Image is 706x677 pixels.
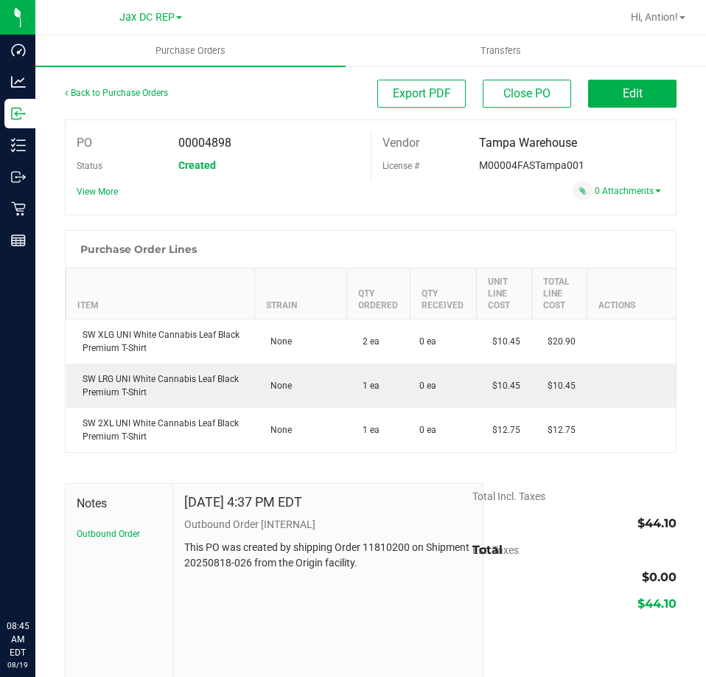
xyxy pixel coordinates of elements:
[263,336,292,347] span: None
[595,186,661,196] a: 0 Attachments
[631,11,678,23] span: Hi, Antion!
[11,170,26,184] inline-svg: Outbound
[382,132,419,154] label: Vendor
[77,527,140,541] button: Outbound Order
[637,597,677,611] span: $44.10
[11,43,26,58] inline-svg: Dashboard
[263,381,292,391] span: None
[75,417,246,443] div: SW 2XL UNI White Cannabis Leaf Black Premium T-Shirt
[119,11,175,24] span: Jax DC REP
[531,268,587,319] th: Total Line Cost
[410,268,477,319] th: Qty Received
[11,201,26,216] inline-svg: Retail
[75,372,246,399] div: SW LRG UNI White Cannabis Leaf Black Premium T-Shirt
[77,187,118,197] a: View More
[485,381,520,391] span: $10.45
[346,35,656,66] a: Transfers
[476,268,531,319] th: Unit Line Cost
[77,132,92,154] label: PO
[254,268,346,319] th: Strain
[393,86,451,100] span: Export PDF
[573,181,593,201] span: Attach a document
[419,423,436,437] span: 0 ea
[637,516,677,530] span: $44.10
[623,86,643,100] span: Edit
[11,74,26,89] inline-svg: Analytics
[184,517,472,532] p: Outbound Order [INTERNAL]
[178,136,231,150] span: 00004898
[503,86,551,100] span: Close PO
[377,80,466,108] button: Export PDF
[461,44,541,58] span: Transfers
[479,159,584,171] span: M00004FASTampa001
[355,425,380,435] span: 1 ea
[184,540,472,571] p: This PO was created by shipping Order 11810200 on Shipment 20250818-026 from the Origin facility.
[7,619,29,659] p: 08:45 AM EDT
[136,44,245,58] span: Purchase Orders
[485,336,520,347] span: $10.45
[15,559,59,603] iframe: Resource center
[355,336,380,347] span: 2 ea
[11,138,26,153] inline-svg: Inventory
[11,233,26,248] inline-svg: Reports
[263,425,292,435] span: None
[178,159,216,171] span: Created
[65,88,168,98] a: Back to Purchase Orders
[419,335,436,348] span: 0 ea
[80,243,197,255] h1: Purchase Order Lines
[540,425,576,435] span: $12.75
[540,336,576,347] span: $20.90
[472,490,545,502] span: Total Incl. Taxes
[184,495,302,510] h4: [DATE] 4:37 PM EDT
[472,543,503,557] span: Total
[587,268,676,319] th: Actions
[479,136,577,150] span: Tampa Warehouse
[35,35,346,66] a: Purchase Orders
[483,80,571,108] button: Close PO
[66,268,255,319] th: Item
[7,659,29,670] p: 08/19
[485,425,520,435] span: $12.75
[11,106,26,121] inline-svg: Inbound
[346,268,410,319] th: Qty Ordered
[540,381,576,391] span: $10.45
[382,155,419,177] label: License #
[77,495,161,513] span: Notes
[588,80,677,108] button: Edit
[77,155,102,177] label: Status
[355,381,380,391] span: 1 ea
[419,379,436,392] span: 0 ea
[642,570,677,584] span: $0.00
[75,328,246,355] div: SW XLG UNI White Cannabis Leaf Black Premium T-Shirt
